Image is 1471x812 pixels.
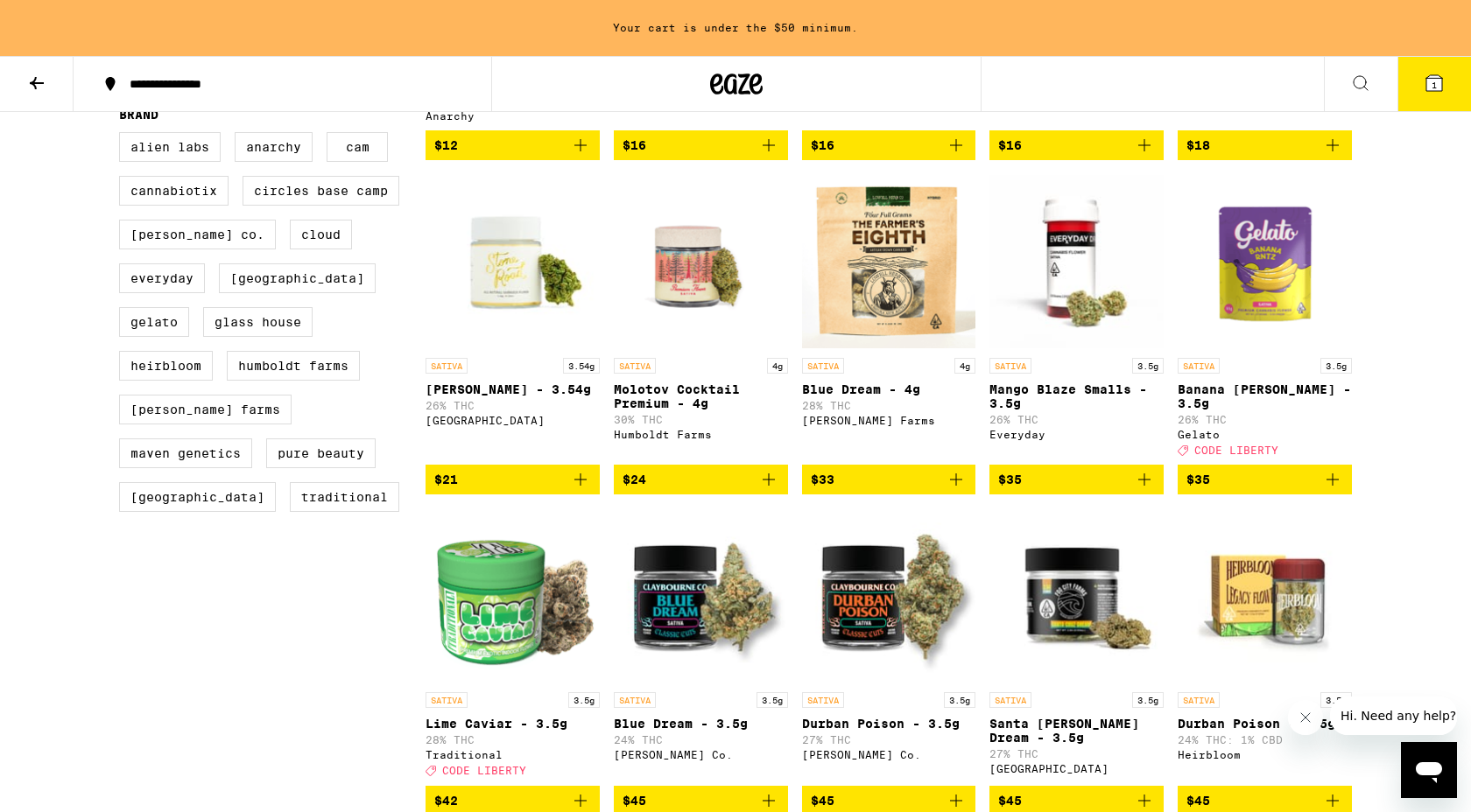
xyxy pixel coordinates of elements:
[802,717,976,731] p: Durban Poison - 3.5g
[989,763,1164,774] div: [GEOGRAPHIC_DATA]
[1178,749,1352,760] div: Heirbloom
[802,749,976,760] div: [PERSON_NAME] Co.
[614,130,788,160] button: Add to bag
[1186,472,1210,486] span: $35
[989,174,1164,349] img: Everyday - Mango Blaze Smalls - 3.5g
[989,382,1164,410] p: Mango Blaze Smalls - 3.5g
[1178,382,1352,410] p: Banana [PERSON_NAME] - 3.5g
[1178,174,1352,465] a: Open page for Banana Runtz - 3.5g from Gelato
[614,508,788,785] a: Open page for Blue Dream - 3.5g from Claybourne Co.
[434,138,458,152] span: $12
[989,748,1164,759] p: 27% THC
[802,692,844,708] p: SATIVA
[442,766,526,777] span: CODE LIBERTY
[998,472,1022,486] span: $35
[802,734,976,745] p: 27% THC
[614,749,788,760] div: [PERSON_NAME] Co.
[811,138,834,152] span: $16
[1401,742,1457,798] iframe: Button to launch messaging window
[954,358,975,374] p: 4g
[426,415,600,426] div: [GEOGRAPHIC_DATA]
[434,794,458,808] span: $42
[1178,717,1352,731] p: Durban Poison - 3.5g
[802,130,976,160] button: Add to bag
[426,358,468,374] p: SATIVA
[989,717,1164,745] p: Santa [PERSON_NAME] Dream - 3.5g
[989,429,1164,440] div: Everyday
[1178,429,1352,440] div: Gelato
[1432,80,1437,90] span: 1
[811,794,834,808] span: $45
[802,465,976,494] button: Add to bag
[767,358,788,374] p: 4g
[426,130,600,160] button: Add to bag
[290,482,399,512] label: Traditional
[119,108,158,122] legend: Brand
[1178,130,1352,160] button: Add to bag
[1178,174,1352,349] img: Gelato - Banana Runtz - 3.5g
[426,174,600,465] a: Open page for Lemon Jack - 3.54g from Stone Road
[327,132,388,162] label: CAM
[614,692,656,708] p: SATIVA
[426,465,600,494] button: Add to bag
[614,174,788,465] a: Open page for Molotov Cocktail Premium - 4g from Humboldt Farms
[989,692,1031,708] p: SATIVA
[119,220,276,249] label: [PERSON_NAME] Co.
[1397,57,1471,111] button: 1
[1178,508,1352,683] img: Heirbloom - Durban Poison - 3.5g
[614,174,788,349] img: Humboldt Farms - Molotov Cocktail Premium - 4g
[203,307,313,337] label: Glass House
[568,692,600,708] p: 3.5g
[1178,508,1352,785] a: Open page for Durban Poison - 3.5g from Heirbloom
[434,472,458,486] span: $21
[802,415,976,426] div: [PERSON_NAME] Farms
[989,358,1031,374] p: SATIVA
[1186,794,1210,808] span: $45
[623,138,646,152] span: $16
[1132,692,1164,708] p: 3.5g
[1178,358,1220,374] p: SATIVA
[989,414,1164,425] p: 26% THC
[119,438,252,468] label: Maven Genetics
[757,692,788,708] p: 3.5g
[623,794,646,808] span: $45
[989,465,1164,494] button: Add to bag
[623,472,646,486] span: $24
[989,174,1164,465] a: Open page for Mango Blaze Smalls - 3.5g from Everyday
[426,174,600,349] img: Stone Road - Lemon Jack - 3.54g
[614,734,788,745] p: 24% THC
[426,508,600,785] a: Open page for Lime Caviar - 3.5g from Traditional
[426,508,600,683] img: Traditional - Lime Caviar - 3.5g
[119,176,229,206] label: Cannabiotix
[802,174,976,349] img: Lowell Farms - Blue Dream - 4g
[1320,358,1352,374] p: 3.5g
[426,400,600,411] p: 26% THC
[266,438,376,468] label: Pure Beauty
[426,110,600,122] div: Anarchy
[614,429,788,440] div: Humboldt Farms
[998,794,1022,808] span: $45
[989,130,1164,160] button: Add to bag
[802,358,844,374] p: SATIVA
[802,400,976,411] p: 28% THC
[426,692,468,708] p: SATIVA
[1186,138,1210,152] span: $18
[426,749,600,760] div: Traditional
[227,351,360,381] label: Humboldt Farms
[426,717,600,731] p: Lime Caviar - 3.5g
[614,465,788,494] button: Add to bag
[426,734,600,745] p: 28% THC
[1132,358,1164,374] p: 3.5g
[614,508,788,683] img: Claybourne Co. - Blue Dream - 3.5g
[989,508,1164,785] a: Open page for Santa Cruz Dream - 3.5g from Fog City Farms
[563,358,600,374] p: 3.54g
[802,382,976,396] p: Blue Dream - 4g
[243,176,399,206] label: Circles Base Camp
[1178,734,1352,745] p: 24% THC: 1% CBD
[1288,700,1323,735] iframe: Close message
[119,482,276,512] label: [GEOGRAPHIC_DATA]
[1330,696,1457,735] iframe: Message from company
[290,220,352,249] label: Cloud
[1178,465,1352,494] button: Add to bag
[1178,692,1220,708] p: SATIVA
